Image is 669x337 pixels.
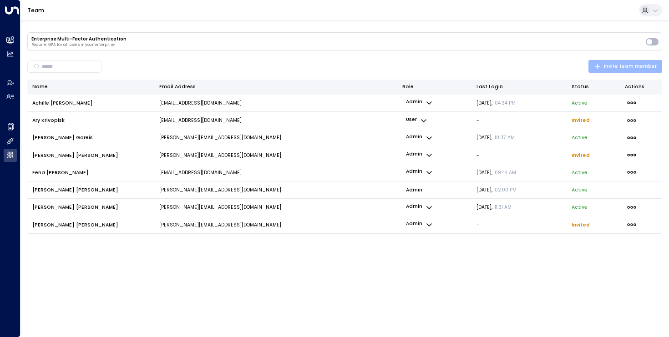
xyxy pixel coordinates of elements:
[572,100,588,106] p: active
[594,62,657,70] span: Invite team member
[495,100,516,106] span: 04:34 PM
[402,201,436,213] button: admin
[159,83,393,91] div: Email Address
[495,134,515,141] span: 10:37 AM
[472,112,567,129] td: -
[159,186,281,193] p: [PERSON_NAME][EMAIL_ADDRESS][DOMAIN_NAME]
[476,186,517,193] span: [DATE] ,
[495,186,517,193] span: 02:00 PM
[476,83,503,91] div: Last Login
[572,186,588,193] p: active
[402,97,436,109] button: admin
[572,204,588,211] p: active
[159,221,281,228] p: [PERSON_NAME][EMAIL_ADDRESS][DOMAIN_NAME]
[159,204,281,211] p: [PERSON_NAME][EMAIL_ADDRESS][DOMAIN_NAME]
[32,83,150,91] div: Name
[495,169,516,176] span: 09:44 AM
[159,152,281,159] p: [PERSON_NAME][EMAIL_ADDRESS][DOMAIN_NAME]
[402,167,436,178] button: admin
[476,83,562,91] div: Last Login
[476,134,515,141] span: [DATE] ,
[32,134,93,141] span: [PERSON_NAME] Gareis
[159,83,196,91] div: Email Address
[472,146,567,164] td: -
[572,169,588,176] p: active
[31,42,643,47] p: Require MFA for all users in your enterprise
[572,117,590,124] span: Invited
[159,169,242,176] p: [EMAIL_ADDRESS][DOMAIN_NAME]
[402,115,431,126] button: user
[476,100,516,106] span: [DATE] ,
[32,204,118,211] span: [PERSON_NAME] [PERSON_NAME]
[476,204,512,211] span: [DATE] ,
[572,83,615,91] div: Status
[572,221,590,228] span: Invited
[402,185,426,196] p: admin
[588,60,662,73] button: Invite team member
[495,204,512,211] span: 11:31 AM
[572,134,588,141] p: active
[572,152,590,159] span: Invited
[32,152,118,159] span: [PERSON_NAME] [PERSON_NAME]
[402,83,467,91] div: Role
[159,117,242,124] p: [EMAIL_ADDRESS][DOMAIN_NAME]
[159,100,242,106] p: [EMAIL_ADDRESS][DOMAIN_NAME]
[159,134,281,141] p: [PERSON_NAME][EMAIL_ADDRESS][DOMAIN_NAME]
[31,36,643,42] h3: Enterprise Multi-Factor Authentication
[402,219,436,231] button: admin
[625,83,658,91] div: Actions
[402,150,436,161] button: admin
[27,6,44,14] a: Team
[32,100,93,106] span: Achille [PERSON_NAME]
[402,132,436,143] button: admin
[32,186,118,193] span: [PERSON_NAME] [PERSON_NAME]
[32,221,118,228] span: [PERSON_NAME] [PERSON_NAME]
[32,83,48,91] div: Name
[476,169,516,176] span: [DATE] ,
[472,216,567,233] td: -
[32,169,89,176] span: Eena [PERSON_NAME]
[32,117,65,124] span: Ary Krivopisk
